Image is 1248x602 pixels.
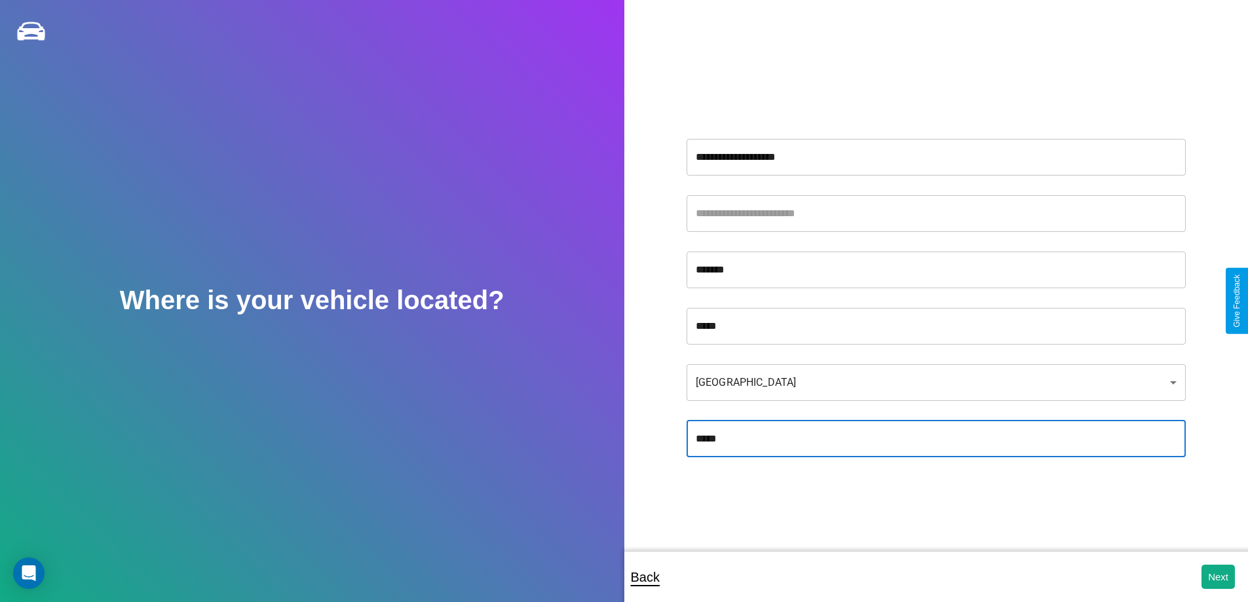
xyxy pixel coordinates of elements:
[687,364,1186,401] div: [GEOGRAPHIC_DATA]
[631,565,660,589] p: Back
[1201,565,1235,589] button: Next
[1232,274,1241,328] div: Give Feedback
[13,557,45,589] div: Open Intercom Messenger
[120,286,504,315] h2: Where is your vehicle located?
